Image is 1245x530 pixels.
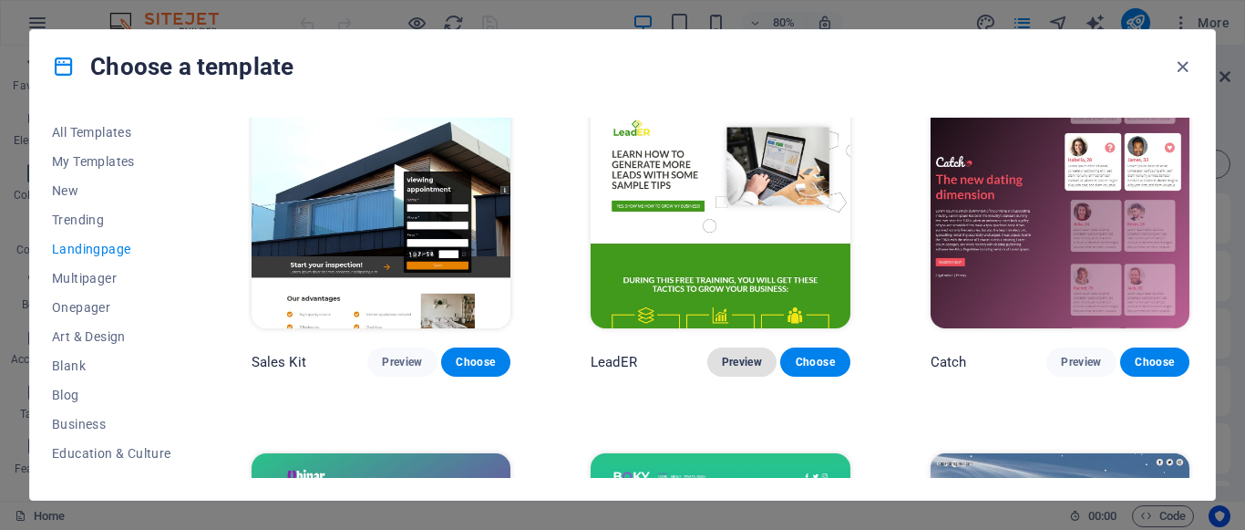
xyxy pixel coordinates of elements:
[382,355,422,369] span: Preview
[52,322,171,351] button: Art & Design
[52,205,171,234] button: Trending
[1046,348,1116,377] button: Preview
[52,359,171,373] span: Blank
[52,388,171,402] span: Blog
[52,271,171,286] span: Multipager
[52,380,171,410] button: Blog
[252,88,510,327] img: Sales Kit
[52,417,171,431] span: Business
[591,353,637,371] p: LeadER
[591,88,849,327] img: LeadER
[707,348,777,377] button: Preview
[52,154,171,169] span: My Templates
[1120,348,1189,377] button: Choose
[52,351,171,380] button: Blank
[52,475,171,490] span: Event
[52,234,171,264] button: Landingpage
[931,88,1189,327] img: Catch
[52,300,171,315] span: Onepager
[1061,355,1101,369] span: Preview
[52,439,171,468] button: Education & Culture
[52,410,171,439] button: Business
[252,353,306,371] p: Sales Kit
[52,213,171,227] span: Trending
[367,348,437,377] button: Preview
[52,468,171,497] button: Event
[52,242,171,256] span: Landingpage
[52,52,293,81] h4: Choose a template
[931,353,967,371] p: Catch
[52,118,171,147] button: All Templates
[52,446,171,461] span: Education & Culture
[795,355,835,369] span: Choose
[52,176,171,205] button: New
[456,355,496,369] span: Choose
[52,147,171,176] button: My Templates
[1135,355,1175,369] span: Choose
[722,355,762,369] span: Preview
[52,329,171,344] span: Art & Design
[780,348,849,377] button: Choose
[441,348,510,377] button: Choose
[52,293,171,322] button: Onepager
[52,264,171,293] button: Multipager
[52,183,171,198] span: New
[52,125,171,140] span: All Templates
